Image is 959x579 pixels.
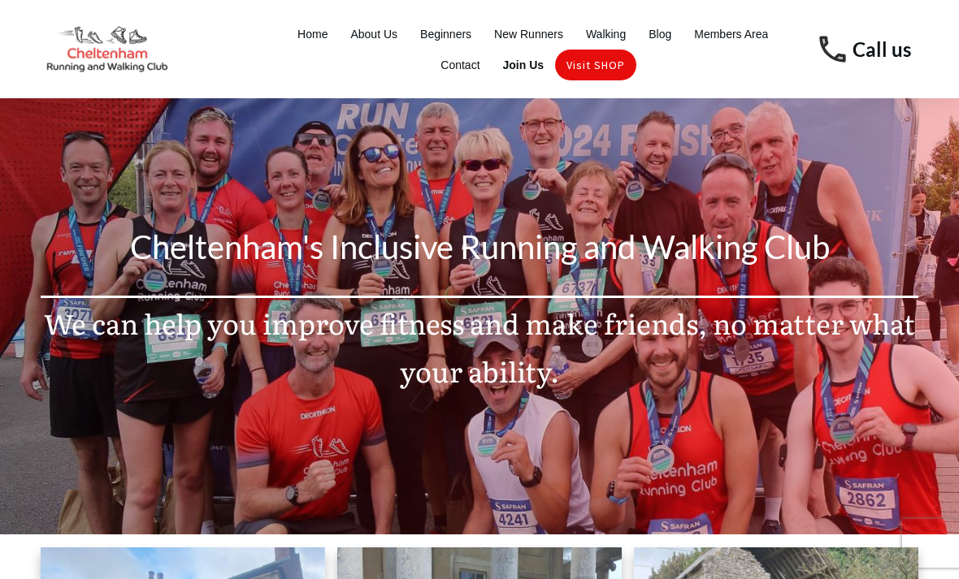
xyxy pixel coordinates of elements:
[853,37,911,61] a: Call us
[694,23,768,45] a: Members Area
[503,54,545,76] a: Join Us
[586,23,626,45] a: Walking
[350,23,397,45] a: About Us
[297,23,328,45] a: Home
[41,299,918,415] p: We can help you improve fitness and make friends, no matter what your ability.
[41,23,174,76] img: Cheltenham Running and Walking Club Logo
[494,23,563,45] a: New Runners
[420,23,471,45] a: Beginners
[566,54,625,76] a: Visit SHOP
[649,23,671,45] a: Blog
[41,218,918,295] p: Cheltenham's Inclusive Running and Walking Club
[440,54,479,76] a: Contact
